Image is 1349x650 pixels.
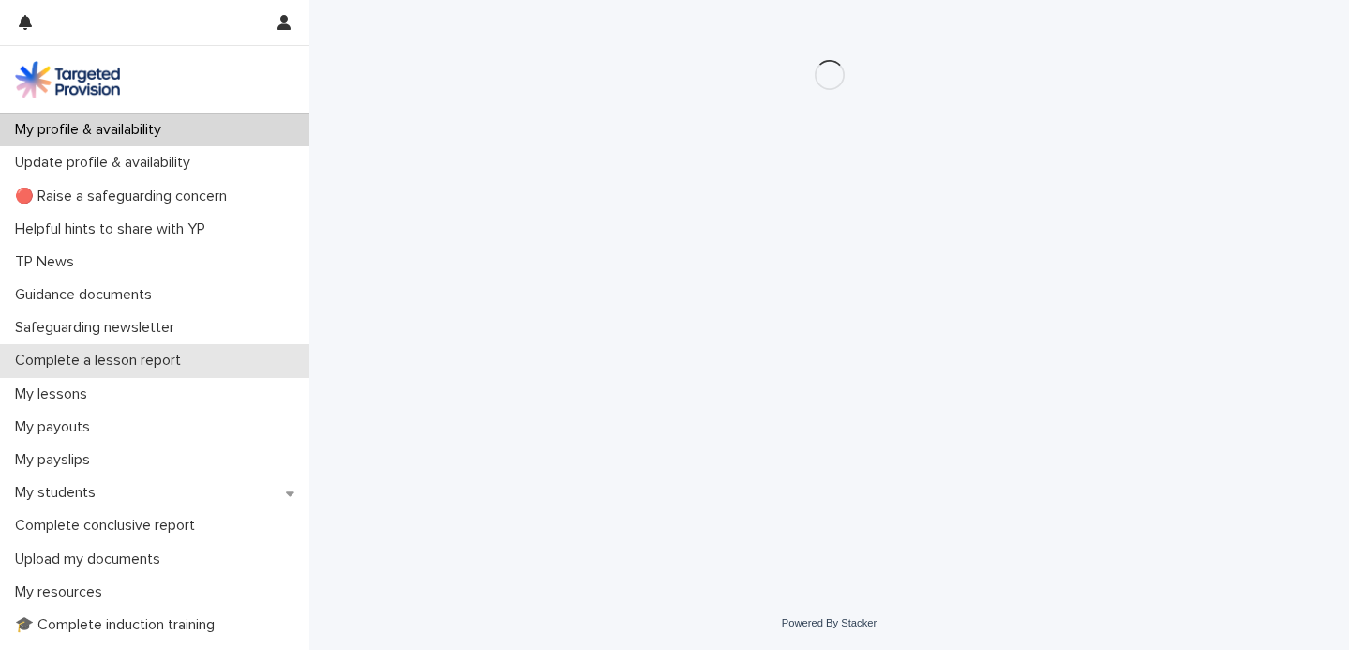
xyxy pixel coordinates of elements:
[7,319,189,337] p: Safeguarding newsletter
[7,616,230,634] p: 🎓 Complete induction training
[7,484,111,502] p: My students
[7,551,175,568] p: Upload my documents
[7,286,167,304] p: Guidance documents
[782,617,877,628] a: Powered By Stacker
[7,451,105,469] p: My payslips
[7,154,205,172] p: Update profile & availability
[7,253,89,271] p: TP News
[7,517,210,535] p: Complete conclusive report
[7,352,196,370] p: Complete a lesson report
[7,583,117,601] p: My resources
[7,385,102,403] p: My lessons
[15,61,120,98] img: M5nRWzHhSzIhMunXDL62
[7,121,176,139] p: My profile & availability
[7,220,220,238] p: Helpful hints to share with YP
[7,188,242,205] p: 🔴 Raise a safeguarding concern
[7,418,105,436] p: My payouts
